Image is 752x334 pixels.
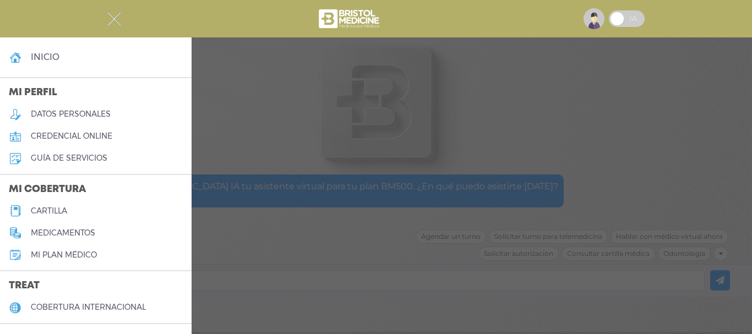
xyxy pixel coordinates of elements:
[31,206,67,216] h5: cartilla
[31,228,95,238] h5: medicamentos
[31,303,146,312] h5: cobertura internacional
[317,6,383,32] img: bristol-medicine-blanco.png
[31,52,59,62] h4: inicio
[31,250,97,260] h5: Mi plan médico
[584,8,604,29] img: profile-placeholder.svg
[107,12,121,26] img: Cober_menu-close-white.svg
[31,109,111,119] h5: datos personales
[31,154,107,163] h5: guía de servicios
[31,132,112,141] h5: credencial online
